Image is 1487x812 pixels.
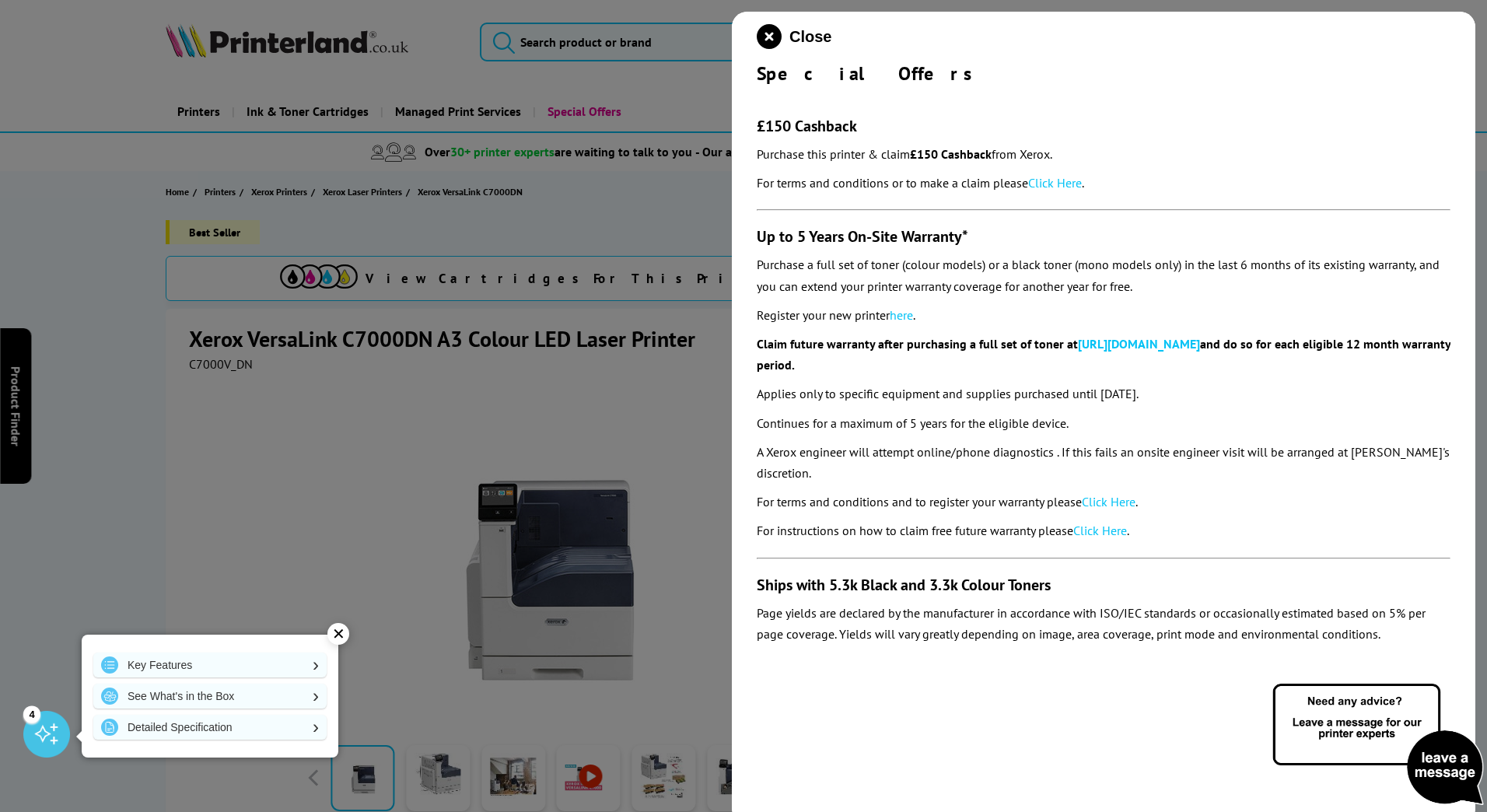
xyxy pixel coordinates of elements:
[757,116,1450,136] h3: £150 Cashback
[757,61,1450,86] div: Special Offers
[1269,681,1487,809] img: Open Live Chat window
[757,173,1450,194] p: For terms and conditions or to make a claim please .
[757,254,1450,296] p: Purchase a full set of toner (colour models) or a black toner (mono models only) in the last 6 mo...
[757,24,831,49] button: close modal
[757,442,1450,484] p: A Xerox engineer will attempt online/phone diagnostics . If this fails an onsite engineer visit w...
[757,413,1450,434] p: Continues for a maximum of 5 years for the eligible device.
[93,715,327,740] a: Detailed Specification
[1082,494,1135,509] a: Click Here
[1078,336,1200,352] a: [URL][DOMAIN_NAME]
[23,705,40,723] div: 4
[890,307,913,323] a: here
[757,575,1450,595] h3: Ships with 5.3k Black and 3.3k Colour Toners
[910,146,992,162] strong: £150 Cashback
[757,492,1450,513] p: For terms and conditions and to register your warranty please .
[93,684,327,709] a: See What's in the Box
[757,520,1450,541] p: For instructions on how to claim free future warranty please .
[757,305,1450,326] p: Register your new printer .
[757,605,1426,642] em: Page yields are declared by the manufacturer in accordance with ISO/IEC standards or occasionally...
[1073,523,1127,538] a: Click Here
[757,226,1450,247] h3: Up to 5 Years On-Site Warranty*
[1028,175,1082,191] a: Click Here
[789,28,831,46] span: Close
[93,653,327,677] a: Key Features
[757,336,1450,373] strong: Claim future warranty after purchasing a full set of toner at and do so for each eligible 12 mont...
[327,623,349,645] div: ✕
[757,144,1450,165] p: Purchase this printer & claim from Xerox.
[757,383,1450,404] p: Applies only to specific equipment and supplies purchased until [DATE].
